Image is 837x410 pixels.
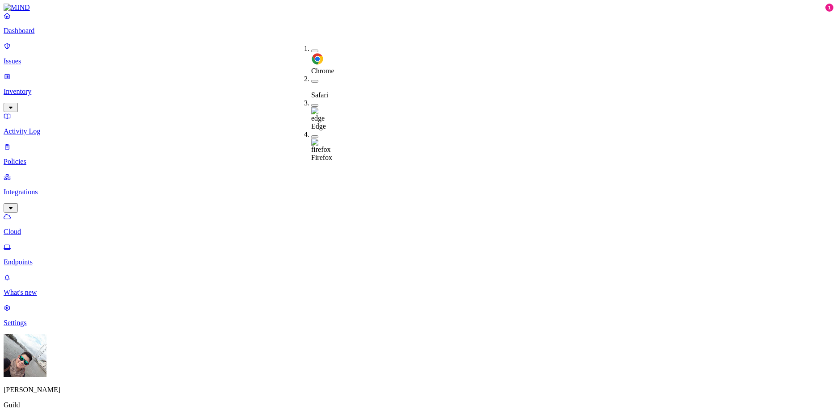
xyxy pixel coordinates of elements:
p: Settings [4,319,833,327]
span: Chrome [311,67,334,75]
div: 1 [825,4,833,12]
img: Lula Insfran [4,334,46,377]
p: Dashboard [4,27,833,35]
p: Cloud [4,228,833,236]
a: MIND [4,4,833,12]
p: Integrations [4,188,833,196]
p: Policies [4,158,833,166]
img: edge [311,114,325,130]
a: Endpoints [4,243,833,266]
a: Integrations [4,173,833,211]
img: safari [311,83,327,98]
a: Inventory [4,72,833,111]
span: Firefox [311,161,332,168]
span: Edge [311,130,326,137]
a: Cloud [4,213,833,236]
a: Issues [4,42,833,65]
a: Dashboard [4,12,833,35]
img: chrome [311,53,324,65]
p: What's new [4,289,833,297]
img: firefox [311,146,331,161]
a: Settings [4,304,833,327]
a: What's new [4,273,833,297]
a: Policies [4,142,833,166]
img: MIND [4,4,30,12]
p: Activity Log [4,127,833,135]
p: [PERSON_NAME] [4,386,833,394]
p: Issues [4,57,833,65]
a: Activity Log [4,112,833,135]
span: Safari [311,98,328,106]
p: Endpoints [4,258,833,266]
p: Inventory [4,88,833,96]
p: Guild [4,401,833,409]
